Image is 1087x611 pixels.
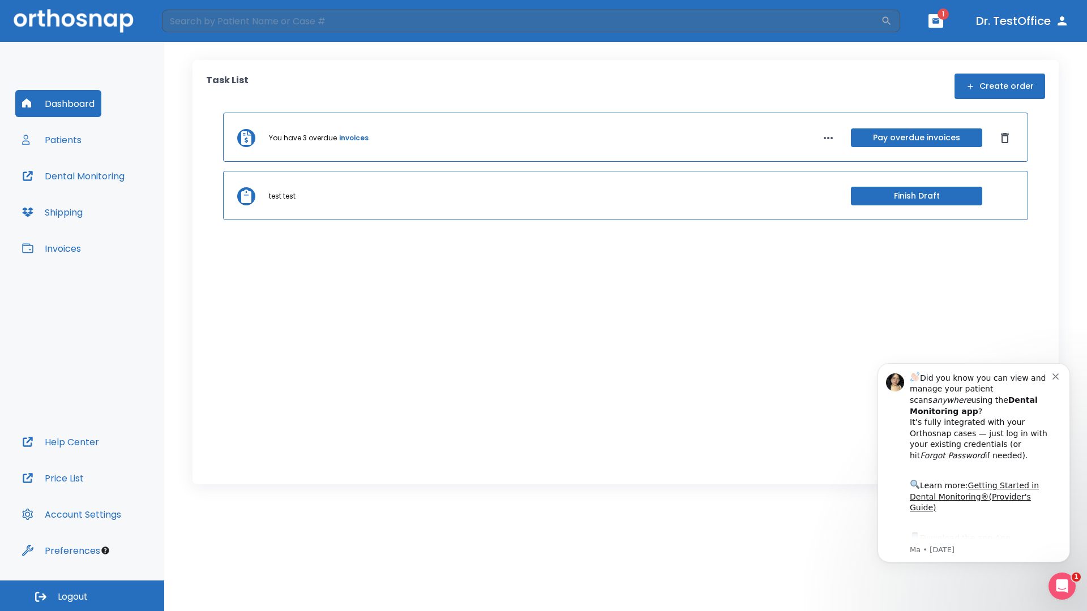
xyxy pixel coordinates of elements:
[100,545,110,556] div: Tooltip anchor
[49,199,192,209] p: Message from Ma, sent 3w ago
[15,162,131,190] button: Dental Monitoring
[851,187,982,205] button: Finish Draft
[269,191,296,201] p: test test
[15,126,88,153] button: Patients
[15,90,101,117] button: Dashboard
[339,133,369,143] a: invoices
[269,133,337,143] p: You have 3 overdue
[206,74,249,99] p: Task List
[861,346,1087,580] iframe: Intercom notifications message
[955,74,1045,99] button: Create order
[162,10,881,32] input: Search by Patient Name or Case #
[49,187,150,208] a: App Store
[14,9,134,32] img: Orthosnap
[972,11,1073,31] button: Dr. TestOffice
[49,184,192,242] div: Download the app: | ​ Let us know if you need help getting started!
[15,464,91,492] button: Price List
[1072,573,1081,582] span: 1
[996,129,1014,147] button: Dismiss
[58,591,88,603] span: Logout
[192,24,201,33] button: Dismiss notification
[851,128,982,147] button: Pay overdue invoices
[15,537,107,564] button: Preferences
[1049,573,1076,600] iframe: Intercom live chat
[938,8,949,20] span: 1
[15,199,89,226] button: Shipping
[15,501,128,528] button: Account Settings
[15,428,106,455] button: Help Center
[15,235,88,262] button: Invoices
